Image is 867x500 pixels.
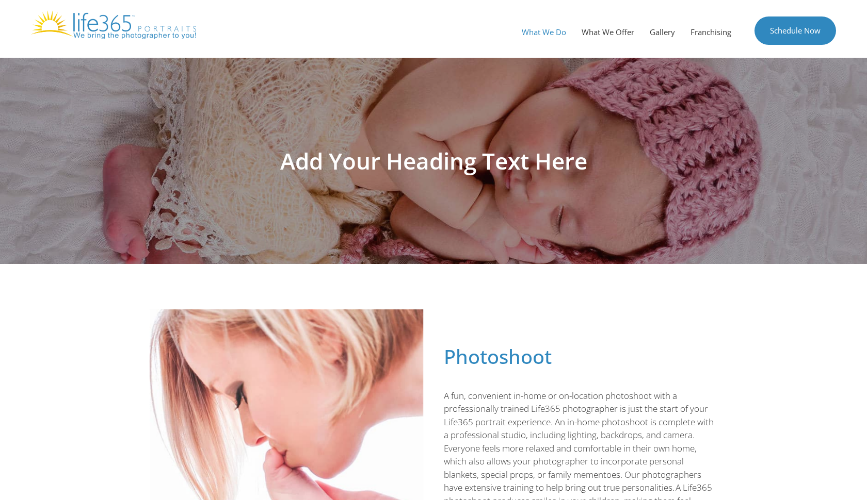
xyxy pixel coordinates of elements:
[444,343,552,370] span: Photoshoot
[683,16,739,47] a: Franchising
[145,149,723,172] h1: Add Your Heading Text Here
[574,16,642,47] a: What We Offer
[31,10,196,39] img: Life365
[642,16,683,47] a: Gallery
[514,16,574,47] a: What We Do
[754,16,836,45] a: Schedule Now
